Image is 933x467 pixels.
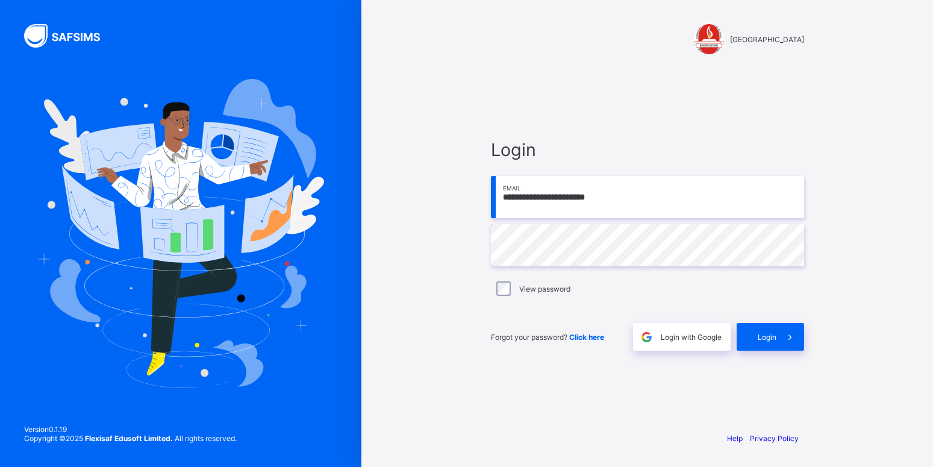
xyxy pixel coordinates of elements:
label: View password [519,284,570,293]
img: SAFSIMS Logo [24,24,114,48]
span: Forgot your password? [491,333,604,342]
span: Version 0.1.19 [24,425,237,434]
span: Login with Google [661,333,722,342]
img: google.396cfc9801f0270233282035f929180a.svg [640,330,654,344]
a: Click here [569,333,604,342]
span: Login [491,139,804,160]
a: Help [727,434,743,443]
span: Copyright © 2025 All rights reserved. [24,434,237,443]
a: Privacy Policy [750,434,799,443]
img: Hero Image [37,79,324,387]
span: Login [758,333,776,342]
strong: Flexisaf Edusoft Limited. [85,434,173,443]
span: [GEOGRAPHIC_DATA] [730,35,804,44]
